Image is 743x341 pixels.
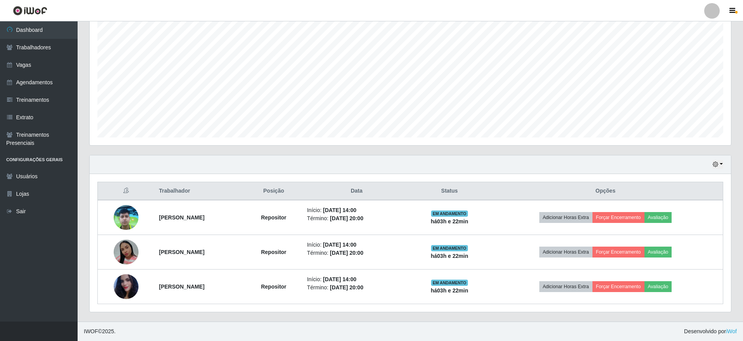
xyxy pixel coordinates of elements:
span: EM ANDAMENTO [431,280,468,286]
time: [DATE] 20:00 [330,250,363,256]
strong: [PERSON_NAME] [159,249,204,255]
img: 1748462708796.jpeg [114,201,139,234]
li: Término: [307,284,406,292]
li: Início: [307,275,406,284]
strong: Repositor [261,249,286,255]
time: [DATE] 14:00 [323,242,356,248]
th: Data [302,182,411,200]
strong: Repositor [261,284,286,290]
th: Trabalhador [154,182,245,200]
button: Adicionar Horas Extra [539,212,592,223]
span: © 2025 . [84,327,116,336]
th: Opções [488,182,723,200]
time: [DATE] 20:00 [330,284,363,291]
span: Desenvolvido por [684,327,737,336]
button: Avaliação [644,281,672,292]
button: Adicionar Horas Extra [539,247,592,257]
strong: há 03 h e 22 min [431,287,468,294]
time: [DATE] 14:00 [323,207,356,213]
button: Avaliação [644,212,672,223]
li: Término: [307,214,406,223]
span: EM ANDAMENTO [431,245,468,251]
span: EM ANDAMENTO [431,211,468,217]
strong: há 03 h e 22 min [431,253,468,259]
time: [DATE] 20:00 [330,215,363,221]
li: Início: [307,241,406,249]
button: Adicionar Horas Extra [539,281,592,292]
li: Início: [307,206,406,214]
strong: [PERSON_NAME] [159,214,204,221]
button: Forçar Encerramento [592,212,644,223]
th: Status [411,182,488,200]
span: IWOF [84,328,98,334]
img: 1756127287806.jpeg [114,240,139,264]
li: Término: [307,249,406,257]
time: [DATE] 14:00 [323,276,356,282]
strong: Repositor [261,214,286,221]
th: Posição [245,182,303,200]
img: 1752077085843.jpeg [114,264,139,309]
img: CoreUI Logo [13,6,47,16]
button: Avaliação [644,247,672,257]
strong: [PERSON_NAME] [159,284,204,290]
button: Forçar Encerramento [592,281,644,292]
a: iWof [726,328,737,334]
strong: há 03 h e 22 min [431,218,468,224]
button: Forçar Encerramento [592,247,644,257]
